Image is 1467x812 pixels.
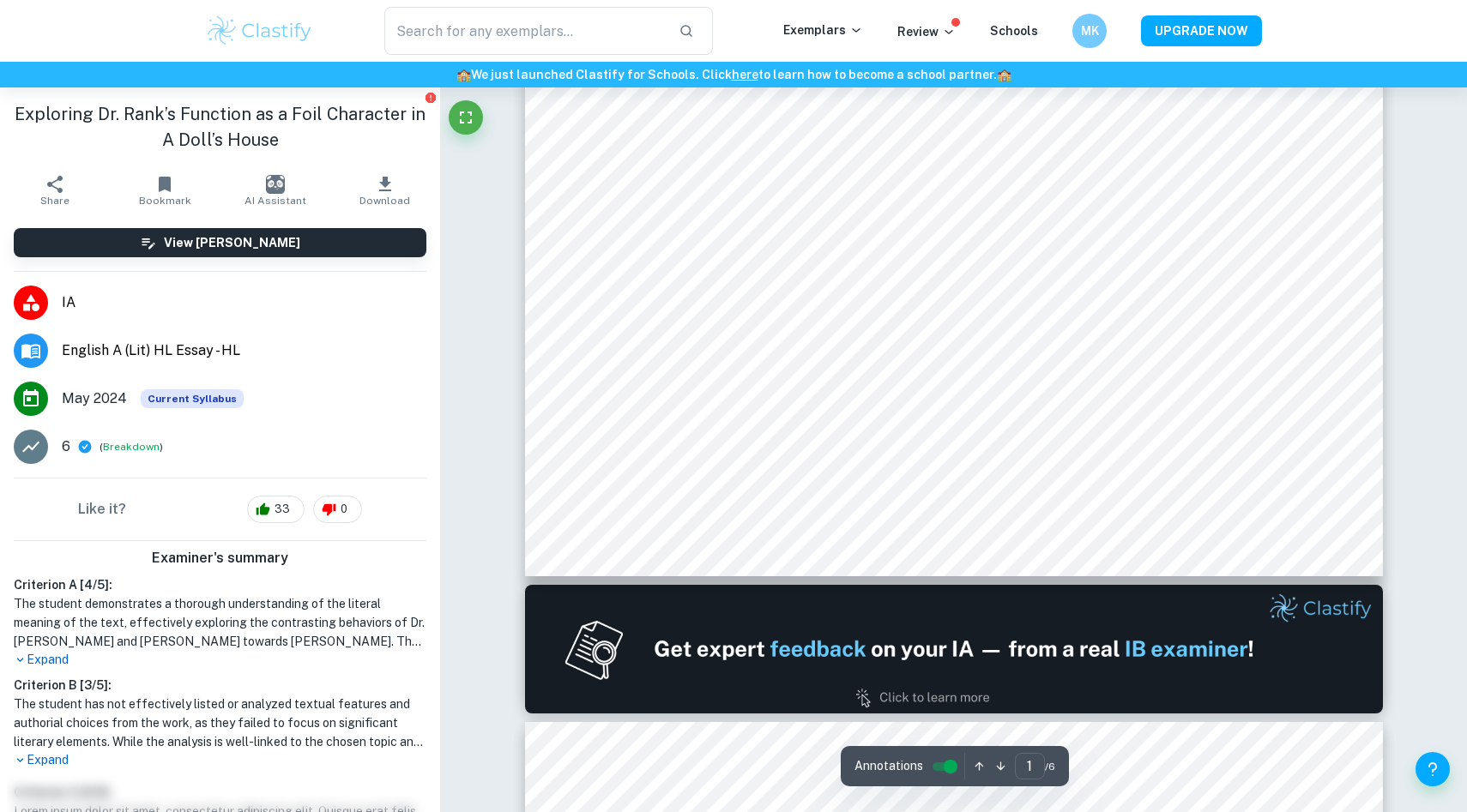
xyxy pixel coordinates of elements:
[424,91,437,104] button: Report issue
[7,548,433,568] h6: Examiner's summary
[1080,21,1100,40] h6: MK
[62,340,426,361] span: English A (Lit) HL Essay - HL
[359,195,410,207] span: Download
[14,228,426,257] button: View [PERSON_NAME]
[139,195,191,207] span: Bookmark
[141,389,244,408] span: Current Syllabus
[14,101,426,153] h1: Exploring Dr. Rank’s Function as a Foil Character in A Doll’s House
[456,68,471,81] span: 🏫
[732,68,758,81] a: here
[997,68,1011,81] span: 🏫
[14,575,426,594] h6: Criterion A [ 4 / 5 ]:
[1045,759,1055,774] span: / 6
[220,166,330,214] button: AI Assistant
[330,166,440,214] button: Download
[783,21,863,39] p: Exemplars
[14,651,426,669] p: Expand
[1416,752,1450,786] button: Help and Feedback
[854,757,923,775] span: Annotations
[525,585,1383,713] img: Ad
[100,439,163,455] span: ( )
[14,594,426,651] h1: The student demonstrates a thorough understanding of the literal meaning of the text, effectively...
[244,195,306,207] span: AI Assistant
[1072,14,1107,48] button: MK
[110,166,220,214] button: Bookmark
[3,65,1464,84] h6: We just launched Clastify for Schools. Click to learn how to become a school partner.
[14,695,426,751] h1: The student has not effectively listed or analyzed textual features and authorial choices from th...
[265,501,299,518] span: 33
[14,676,426,695] h6: Criterion B [ 3 / 5 ]:
[62,388,127,409] span: May 2024
[313,496,362,523] div: 0
[78,499,126,520] h6: Like it?
[449,100,483,135] button: Fullscreen
[897,22,956,41] p: Review
[164,233,300,252] h6: View [PERSON_NAME]
[62,292,426,313] span: IA
[62,436,70,457] p: 6
[331,501,357,518] span: 0
[266,175,285,194] img: AI Assistant
[141,389,244,408] div: This exemplar is based on the current syllabus. Feel free to refer to it for inspiration/ideas wh...
[1141,15,1262,46] button: UPGRADE NOW
[14,751,426,769] p: Expand
[103,439,160,454] button: Breakdown
[990,24,1038,38] a: Schools
[40,195,69,207] span: Share
[247,496,305,523] div: 33
[205,14,314,48] img: Clastify logo
[384,7,665,55] input: Search for any exemplars...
